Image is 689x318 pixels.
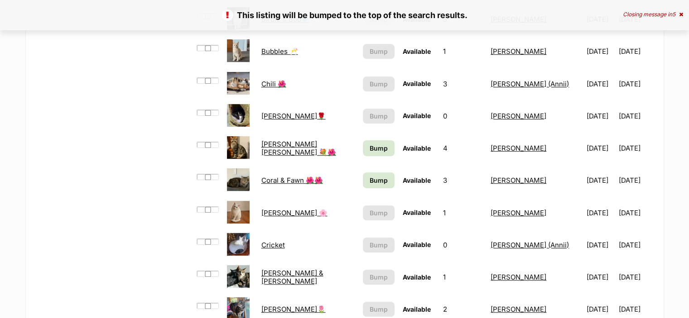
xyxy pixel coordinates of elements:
[583,197,618,228] td: [DATE]
[619,197,654,228] td: [DATE]
[619,133,654,164] td: [DATE]
[227,201,250,223] img: Cressy 🌸
[403,47,431,55] span: Available
[583,165,618,196] td: [DATE]
[370,304,388,314] span: Bump
[403,112,431,119] span: Available
[439,100,486,132] td: 0
[403,144,431,152] span: Available
[619,261,654,293] td: [DATE]
[261,305,326,313] a: [PERSON_NAME]🌷
[619,165,654,196] td: [DATE]
[491,80,569,88] a: [PERSON_NAME] (Annii)
[363,237,395,252] button: Bump
[227,168,250,191] img: Coral & Fawn 🌺🌺
[619,36,654,67] td: [DATE]
[370,240,388,250] span: Bump
[439,197,486,228] td: 1
[619,229,654,261] td: [DATE]
[261,176,323,185] a: Coral & Fawn 🌺🌺
[491,176,546,185] a: [PERSON_NAME]
[261,47,298,56] a: Bubbles 🥂
[491,144,546,152] a: [PERSON_NAME]
[403,209,431,216] span: Available
[227,136,250,159] img: Cindy Lou 💐🌺
[439,261,486,293] td: 1
[619,100,654,132] td: [DATE]
[363,172,395,188] a: Bump
[363,140,395,156] a: Bump
[583,36,618,67] td: [DATE]
[261,140,336,156] a: [PERSON_NAME] [PERSON_NAME] 💐🌺
[9,9,680,21] p: This listing will be bumped to the top of the search results.
[261,209,328,217] a: [PERSON_NAME] 🌸
[403,176,431,184] span: Available
[403,305,431,313] span: Available
[403,273,431,281] span: Available
[261,241,285,249] a: Cricket
[672,11,675,18] span: 5
[439,229,486,261] td: 0
[370,111,388,121] span: Bump
[227,233,250,256] img: Cricket
[370,208,388,218] span: Bump
[363,76,395,91] button: Bump
[491,305,546,313] a: [PERSON_NAME]
[363,302,395,317] button: Bump
[491,241,569,249] a: [PERSON_NAME] (Annii)
[583,261,618,293] td: [DATE]
[370,143,388,153] span: Bump
[439,133,486,164] td: 4
[227,265,250,288] img: Cynthia & Dino
[583,68,618,100] td: [DATE]
[491,47,546,56] a: [PERSON_NAME]
[261,112,326,120] a: [PERSON_NAME]🌹
[491,209,546,217] a: [PERSON_NAME]
[619,68,654,100] td: [DATE]
[623,11,683,18] div: Closing message in
[370,272,388,282] span: Bump
[363,205,395,220] button: Bump
[403,80,431,87] span: Available
[583,229,618,261] td: [DATE]
[491,112,546,120] a: [PERSON_NAME]
[439,68,486,100] td: 3
[261,80,286,88] a: Chili 🌺
[491,273,546,281] a: [PERSON_NAME]
[583,100,618,132] td: [DATE]
[439,36,486,67] td: 1
[261,269,323,285] a: [PERSON_NAME] & [PERSON_NAME]
[370,79,388,89] span: Bump
[363,270,395,285] button: Bump
[439,165,486,196] td: 3
[583,133,618,164] td: [DATE]
[363,109,395,123] button: Bump
[363,44,395,59] button: Bump
[370,47,388,56] span: Bump
[370,176,388,185] span: Bump
[403,241,431,248] span: Available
